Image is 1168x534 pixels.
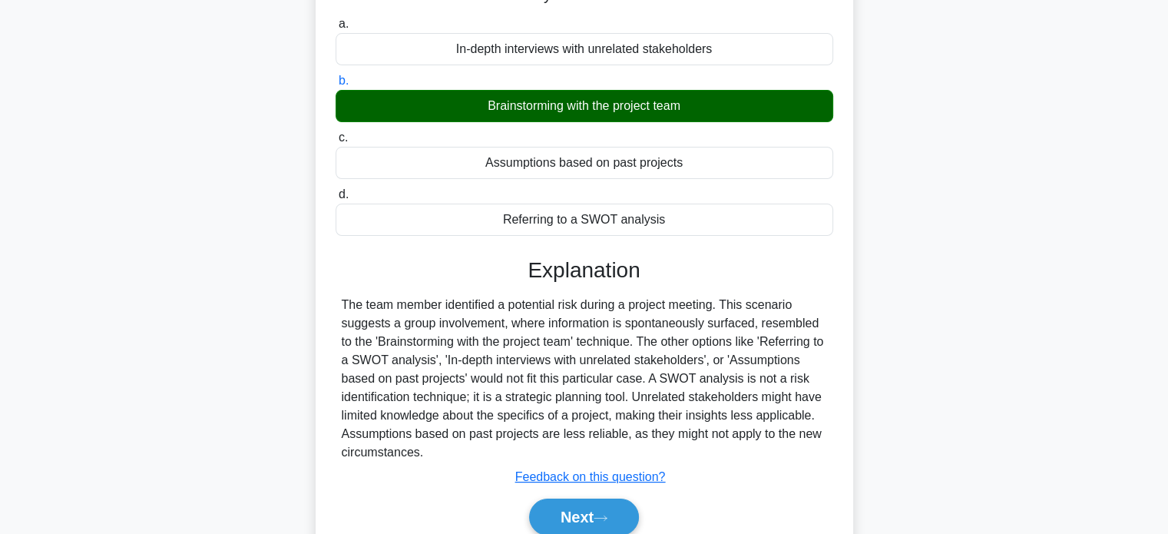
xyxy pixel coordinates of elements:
[339,187,349,201] span: d.
[515,470,666,483] a: Feedback on this question?
[339,74,349,87] span: b.
[336,33,833,65] div: In-depth interviews with unrelated stakeholders
[339,131,348,144] span: c.
[336,204,833,236] div: Referring to a SWOT analysis
[336,90,833,122] div: Brainstorming with the project team
[339,17,349,30] span: a.
[345,257,824,284] h3: Explanation
[336,147,833,179] div: Assumptions based on past projects
[342,296,827,462] div: The team member identified a potential risk during a project meeting. This scenario suggests a gr...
